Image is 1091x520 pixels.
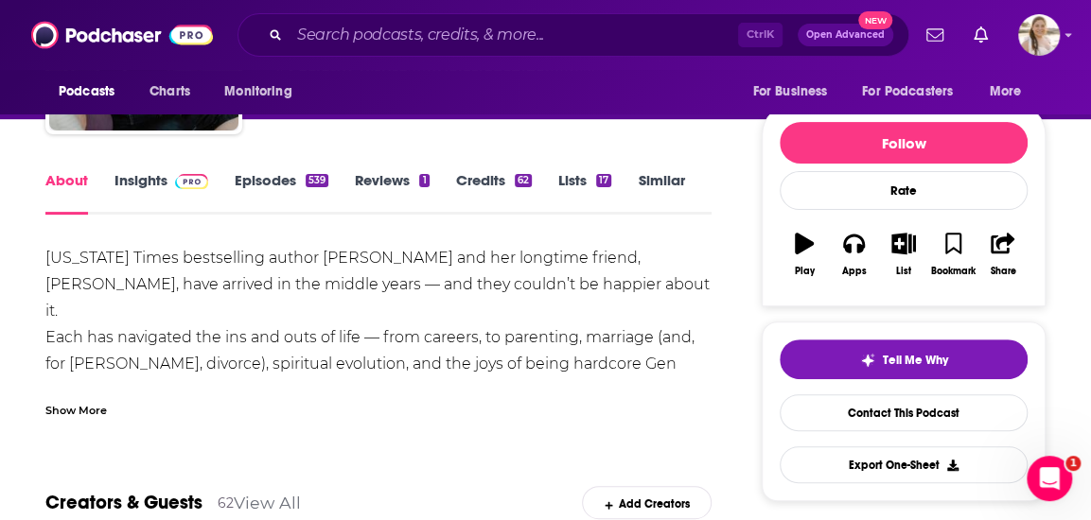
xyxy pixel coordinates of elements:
a: View All [234,493,301,512]
a: Charts [137,74,202,110]
div: Play [795,266,815,277]
button: Export One-Sheet [780,446,1028,483]
button: open menu [850,74,980,110]
a: Episodes539 [235,171,328,215]
button: tell me why sparkleTell Me Why [780,339,1028,379]
a: Show notifications dropdown [966,19,995,51]
button: Bookmark [928,220,977,288]
div: List [896,266,911,277]
div: Bookmark [931,266,976,277]
span: Podcasts [59,78,114,105]
span: Charts [150,78,190,105]
span: Logged in as acquavie [1018,14,1060,56]
span: 1 [1065,456,1081,471]
span: Tell Me Why [883,353,948,368]
img: tell me why sparkle [860,353,875,368]
div: Search podcasts, credits, & more... [238,13,909,57]
a: Similar [638,171,684,215]
a: InsightsPodchaser Pro [114,171,208,215]
input: Search podcasts, credits, & more... [290,20,738,50]
span: For Business [752,78,827,105]
a: Creators & Guests [45,491,202,514]
button: open menu [211,74,316,110]
span: Monitoring [224,78,291,105]
button: Open AdvancedNew [798,24,893,46]
img: User Profile [1018,14,1060,56]
button: Show profile menu [1018,14,1060,56]
button: Play [780,220,829,288]
button: open menu [977,74,1046,110]
button: open menu [45,74,139,110]
button: Share [978,220,1028,288]
div: Add Creators [582,486,712,519]
div: Rate [780,171,1028,210]
a: Contact This Podcast [780,394,1028,431]
button: Apps [829,220,878,288]
div: 62 [218,494,234,511]
span: New [858,11,892,29]
button: open menu [739,74,851,110]
a: Reviews1 [355,171,429,215]
a: Credits62 [456,171,532,215]
a: Show notifications dropdown [919,19,951,51]
img: Podchaser - Follow, Share and Rate Podcasts [31,17,213,53]
span: More [990,78,1022,105]
div: 539 [306,174,328,187]
a: About [45,171,88,215]
div: 1 [419,174,429,187]
span: Ctrl K [738,23,783,47]
div: Share [990,266,1015,277]
iframe: Intercom live chat [1027,456,1072,501]
div: Apps [842,266,867,277]
div: 62 [515,174,532,187]
div: 17 [596,174,611,187]
img: Podchaser Pro [175,174,208,189]
a: Lists17 [558,171,611,215]
span: For Podcasters [862,78,953,105]
button: List [879,220,928,288]
span: Open Advanced [806,30,885,40]
button: Follow [780,122,1028,164]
